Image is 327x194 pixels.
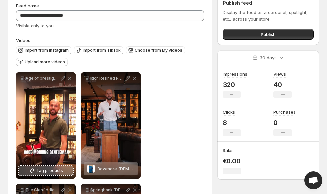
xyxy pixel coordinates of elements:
p: 30 days [260,54,277,61]
p: Springbank [DEMOGRAPHIC_DATA] a rarity from [GEOGRAPHIC_DATA] From the heart of [GEOGRAPHIC_DATA]... [90,187,125,193]
span: Import from TikTok [83,48,121,53]
p: Rich Refined Remarkably Sherried Introducing the new Bowmore [PERSON_NAME] Oak Cask range a celeb... [90,76,125,81]
span: Bowmore [DEMOGRAPHIC_DATA] 2024 - [PERSON_NAME][GEOGRAPHIC_DATA] 46.8% [98,166,274,171]
button: Publish [223,29,314,40]
span: Publish [261,31,276,38]
p: Age of prestige The Macallan [DEMOGRAPHIC_DATA] Red What [PERSON_NAME] now holds in his hands is ... [25,76,60,81]
button: Import from Instagram [16,46,71,54]
span: Feed name [16,3,39,8]
h3: Purchases [273,109,295,115]
p: Display the feed as a carousel, spotlight, etc., across your store. [223,9,314,22]
h3: Clicks [223,109,235,115]
a: Open chat [304,171,322,189]
button: Upload more videos [16,58,68,66]
span: Import from Instagram [25,48,69,53]
p: 8 [223,119,241,127]
p: 40 [273,81,292,89]
span: Visible only to you. [16,23,55,28]
p: 0 [273,119,295,127]
span: Tag products [36,167,63,174]
h3: Sales [223,147,234,154]
h3: Views [273,71,286,77]
div: Rich Refined Remarkably Sherried Introducing the new Bowmore [PERSON_NAME] Oak Cask range a celeb... [81,72,141,179]
span: Choose from My videos [135,48,182,53]
p: €0.00 [223,157,241,165]
h3: Impressions [223,71,247,77]
button: Choose from My videos [126,46,185,54]
span: Videos [16,38,30,43]
p: 320 [223,81,247,89]
span: Upload more videos [25,59,65,65]
button: Import from TikTok [74,46,123,54]
button: Tag products [19,166,73,175]
div: Age of prestige The Macallan [DEMOGRAPHIC_DATA] Red What [PERSON_NAME] now holds in his hands is ... [16,72,76,179]
p: The Glenfiddich Grand Chteau [DEMOGRAPHIC_DATA] where Speyside heritage meets Bordeaux Grandeur T... [25,187,60,193]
